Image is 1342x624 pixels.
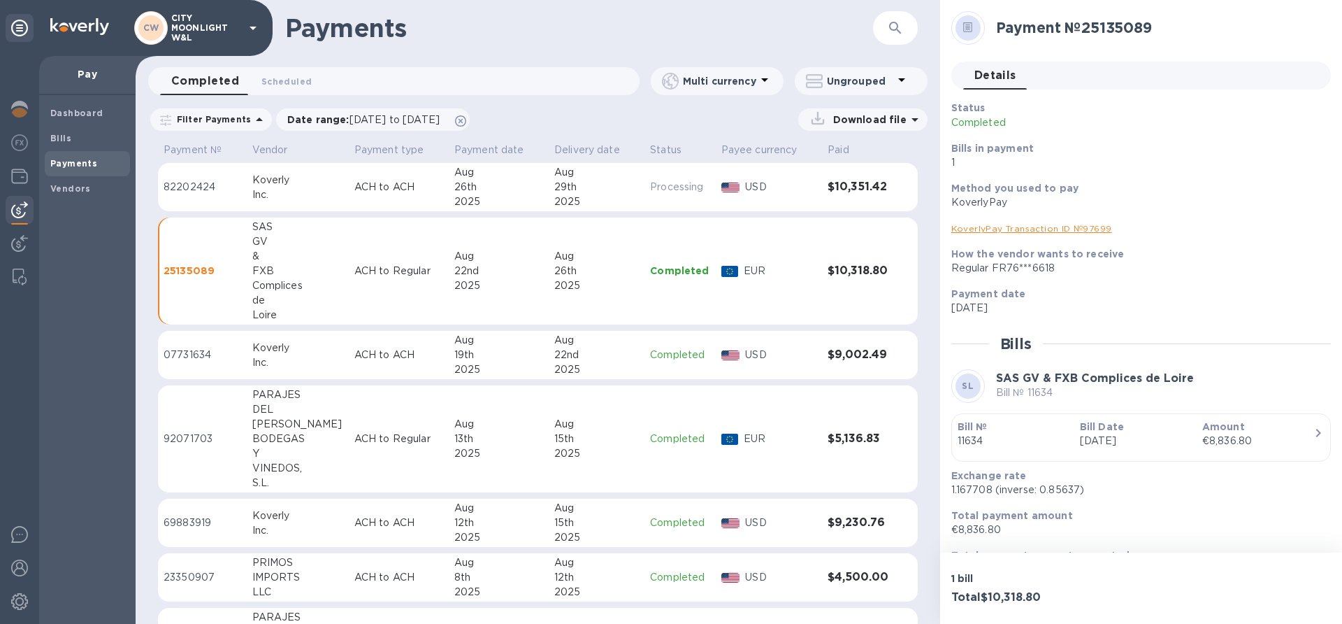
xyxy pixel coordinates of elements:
[252,143,288,157] p: Vendor
[454,264,543,278] div: 22nd
[958,434,1069,448] p: 11634
[252,220,343,234] div: SAS
[454,417,543,432] div: Aug
[650,143,681,157] p: Status
[828,180,889,194] h3: $10,351.42
[287,113,447,127] p: Date range :
[164,516,241,530] p: 69883919
[171,13,241,43] p: CITY MOONLIGHT W&L
[951,483,1320,497] p: 1.167708 (inverse: 0.85637)
[721,143,816,157] span: Payee currency
[1202,434,1313,448] div: €8,836.80
[454,165,543,180] div: Aug
[171,71,239,91] span: Completed
[252,446,343,461] div: Y
[996,371,1194,385] b: SAS GV & FXB Complices de Loire
[164,264,241,278] p: 25135089
[252,234,343,249] div: GV
[252,264,343,278] div: FXB
[554,143,620,157] p: Delivery date
[164,570,241,585] p: 23350907
[252,173,343,187] div: Koverly
[951,510,1073,521] b: Total payment amount
[650,516,709,530] p: Completed
[354,264,443,278] p: ACH to Regular
[454,362,543,377] div: 2025
[261,74,312,89] span: Scheduled
[252,388,343,402] div: PARAJES
[454,555,543,570] div: Aug
[951,301,1320,315] p: [DATE]
[554,143,638,157] span: Delivery date
[951,591,1136,604] h3: Total $10,318.80
[962,381,974,391] b: SL
[50,158,97,169] b: Payments
[252,585,343,600] div: LLC
[828,516,889,530] h3: $9,230.76
[650,264,709,278] p: Completed
[683,74,756,88] p: Multi currency
[951,223,1112,234] a: KoverlyPay Transaction ID № 97699
[951,470,1027,481] b: Exchange rate
[1080,421,1124,432] b: Bill Date
[354,143,442,157] span: Payment type
[745,516,816,530] p: USD
[744,264,816,278] p: EUR
[6,14,34,42] div: Unpin categories
[50,18,109,35] img: Logo
[951,155,1320,170] p: 1
[650,348,709,362] p: Completed
[554,264,639,278] div: 26th
[554,501,639,516] div: Aug
[951,288,1026,299] b: Payment date
[11,134,28,151] img: Foreign exchange
[252,570,343,585] div: IMPORTS
[996,19,1320,36] h2: Payment № 25135089
[554,417,639,432] div: Aug
[554,446,639,461] div: 2025
[650,432,709,446] p: Completed
[143,22,159,33] b: CW
[554,570,639,585] div: 12th
[951,550,1130,561] b: Total payment amount converted
[554,585,639,600] div: 2025
[454,348,543,362] div: 19th
[252,341,343,355] div: Koverly
[252,143,306,157] span: Vendor
[974,66,1016,85] span: Details
[721,183,740,192] img: USD
[996,385,1194,400] p: Bill № 11634
[951,261,1320,276] div: Regular FR76***6618
[744,432,816,446] p: EUR
[554,530,639,545] div: 2025
[650,570,709,585] p: Completed
[454,249,543,264] div: Aug
[354,348,443,362] p: ACH to ACH
[164,432,241,446] p: 92071703
[721,573,740,583] img: USD
[554,432,639,446] div: 15th
[554,165,639,180] div: Aug
[554,180,639,194] div: 29th
[454,194,543,209] div: 2025
[951,143,1034,154] b: Bills in payment
[50,108,103,118] b: Dashboard
[554,362,639,377] div: 2025
[828,432,889,446] h3: $5,136.83
[164,180,241,194] p: 82202424
[951,102,986,113] b: Status
[554,516,639,530] div: 15th
[951,572,1136,586] p: 1 bill
[164,348,241,362] p: 07731634
[454,432,543,446] div: 13th
[252,523,343,538] div: Inc.
[828,143,867,157] span: Paid
[827,74,893,88] p: Ungrouped
[828,143,849,157] p: Paid
[721,350,740,360] img: USD
[454,143,524,157] p: Payment date
[951,195,1320,210] div: KoverlyPay
[951,523,1320,537] p: €8,836.80
[454,333,543,348] div: Aug
[554,348,639,362] div: 22nd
